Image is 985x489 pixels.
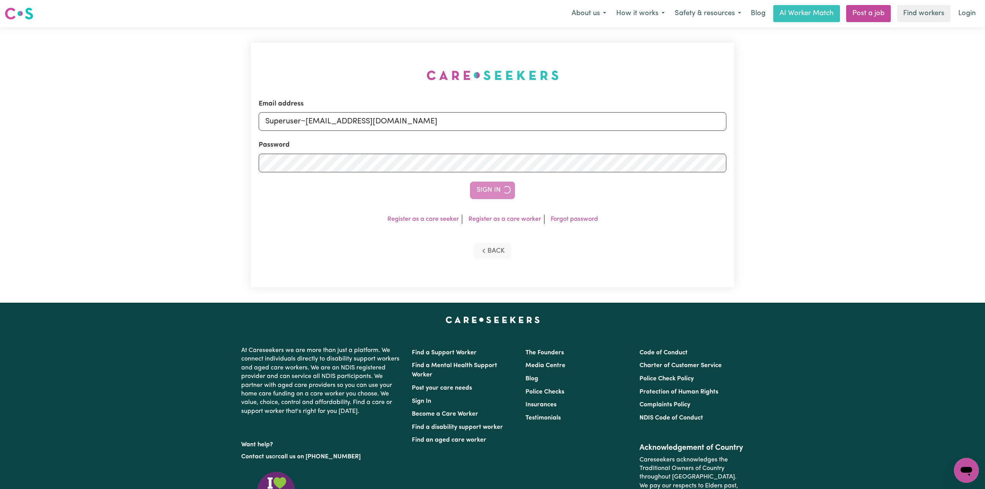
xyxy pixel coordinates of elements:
[412,437,486,443] a: Find an aged care worker
[639,350,688,356] a: Code of Conduct
[241,454,272,460] a: Contact us
[241,437,403,449] p: Want help?
[954,5,980,22] a: Login
[746,5,770,22] a: Blog
[468,216,541,222] a: Register as a care worker
[525,389,564,395] a: Police Checks
[639,389,718,395] a: Protection of Human Rights
[897,5,950,22] a: Find workers
[525,350,564,356] a: The Founders
[412,350,477,356] a: Find a Support Worker
[639,376,694,382] a: Police Check Policy
[412,424,503,430] a: Find a disability support worker
[773,5,840,22] a: AI Worker Match
[241,343,403,419] p: At Careseekers we are more than just a platform. We connect individuals directly to disability su...
[954,458,979,483] iframe: Button to launch messaging window
[567,5,611,22] button: About us
[446,317,540,323] a: Careseekers home page
[551,216,598,222] a: Forgot password
[387,216,459,222] a: Register as a care seeker
[259,99,304,109] label: Email address
[412,385,472,391] a: Post your care needs
[639,402,690,408] a: Complaints Policy
[525,415,561,421] a: Testimonials
[278,454,361,460] a: call us on [PHONE_NUMBER]
[525,362,565,369] a: Media Centre
[525,376,538,382] a: Blog
[259,140,290,150] label: Password
[5,7,33,21] img: Careseekers logo
[639,415,703,421] a: NDIS Code of Conduct
[259,112,726,131] input: Email address
[412,411,478,417] a: Become a Care Worker
[5,5,33,23] a: Careseekers logo
[525,402,556,408] a: Insurances
[241,449,403,464] p: or
[639,362,722,369] a: Charter of Customer Service
[412,362,497,378] a: Find a Mental Health Support Worker
[639,443,744,453] h2: Acknowledgement of Country
[846,5,891,22] a: Post a job
[670,5,746,22] button: Safety & resources
[611,5,670,22] button: How it works
[412,398,431,404] a: Sign In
